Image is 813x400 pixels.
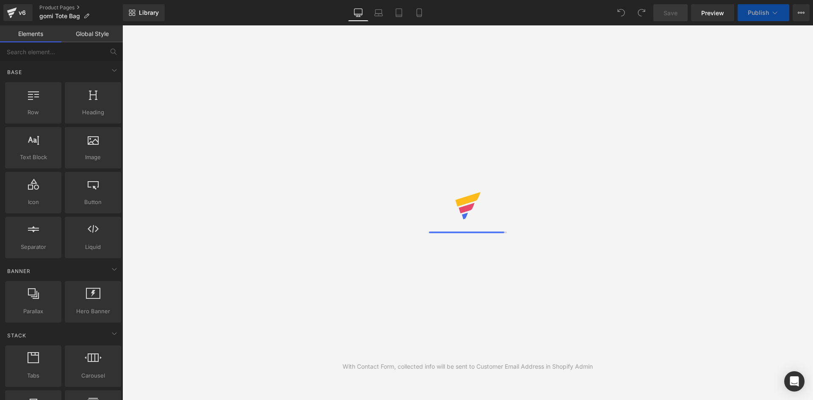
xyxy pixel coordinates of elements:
a: v6 [3,4,33,21]
span: Text Block [8,153,59,162]
span: Heading [67,108,119,117]
span: gomi Tote Bag [39,13,80,19]
span: Hero Banner [67,307,119,316]
span: Row [8,108,59,117]
div: Open Intercom Messenger [784,371,805,392]
span: Tabs [8,371,59,380]
span: Parallax [8,307,59,316]
a: Mobile [409,4,429,21]
span: Button [67,198,119,207]
span: Icon [8,198,59,207]
a: Product Pages [39,4,123,11]
span: Preview [701,8,724,17]
a: Laptop [368,4,389,21]
a: Global Style [61,25,123,42]
button: Redo [633,4,650,21]
span: Image [67,153,119,162]
div: v6 [17,7,28,18]
span: Save [664,8,677,17]
span: Stack [6,331,27,339]
span: Banner [6,267,31,275]
a: Preview [691,4,734,21]
button: Undo [613,4,630,21]
a: Desktop [348,4,368,21]
a: Tablet [389,4,409,21]
span: Base [6,68,23,76]
a: New Library [123,4,165,21]
button: Publish [738,4,789,21]
span: Carousel [67,371,119,380]
button: More [793,4,810,21]
div: With Contact Form, collected info will be sent to Customer Email Address in Shopify Admin [343,362,593,371]
span: Liquid [67,243,119,251]
span: Library [139,9,159,17]
span: Publish [748,9,769,16]
span: Separator [8,243,59,251]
